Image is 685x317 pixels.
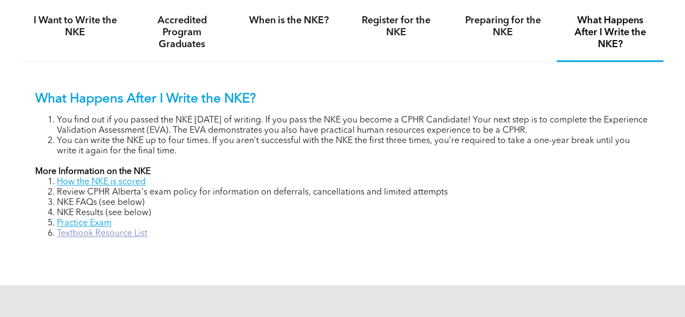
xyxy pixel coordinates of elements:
[57,208,650,218] li: NKE Results (see below)
[566,15,654,50] h4: What Happens After I Write the NKE?
[31,15,119,38] h4: I Want to Write the NKE
[35,92,650,107] p: What Happens After I Write the NKE?
[57,136,650,157] li: You can write the NKE up to four times. If you aren’t successful with the NKE the first three tim...
[57,178,146,186] a: How the NKE is scored
[245,15,333,27] h4: When is the NKE?
[139,15,226,50] h4: Accredited Program Graduates
[57,187,650,198] li: Review CPHR Alberta's exam policy for information on deferrals, cancellations and limited attempts
[353,15,440,38] h4: Register for the NKE
[57,198,650,208] li: NKE FAQs (see below)
[35,167,151,176] strong: More Information on the NKE
[57,219,112,228] a: Practice Exam
[459,15,547,38] h4: Preparing for the NKE
[57,229,147,238] a: Textbook Resource List
[57,115,650,136] li: You find out if you passed the NKE [DATE] of writing. If you pass the NKE you become a CPHR Candi...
